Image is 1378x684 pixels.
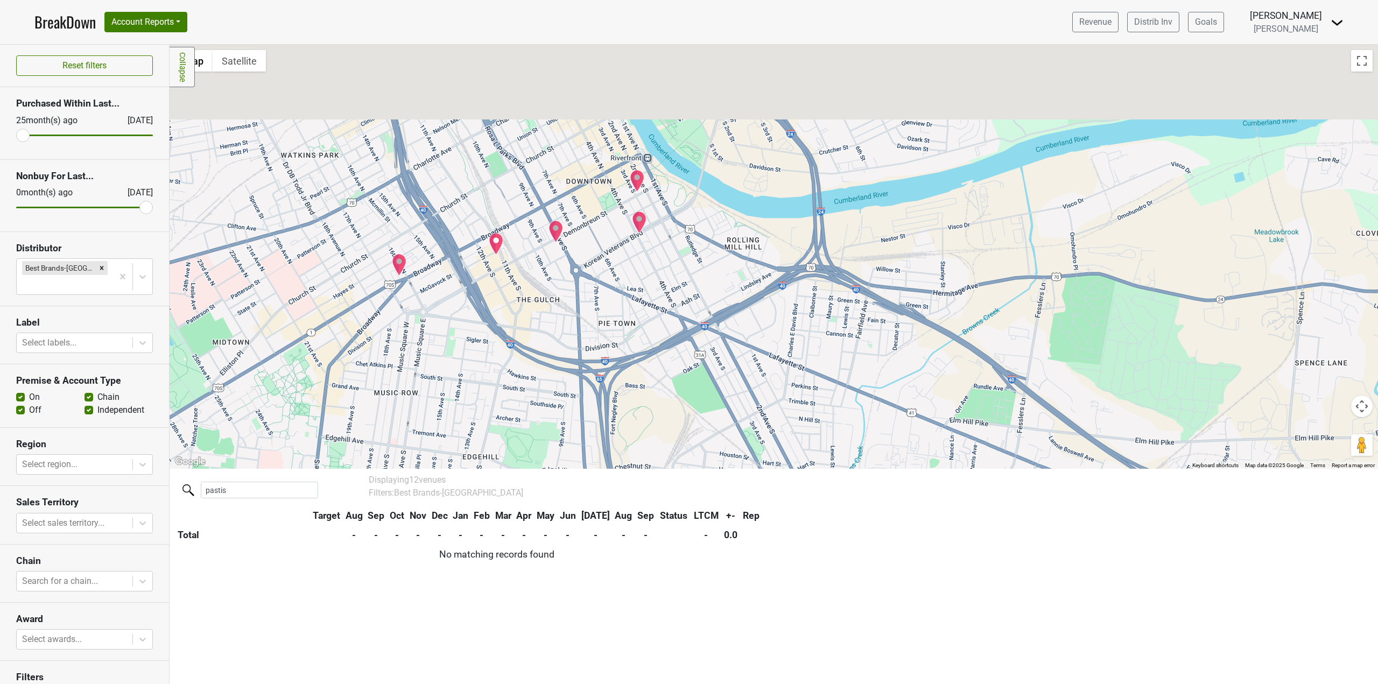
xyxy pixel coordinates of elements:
[172,455,208,469] img: Google
[450,506,471,525] th: Jan: activate to sort column ascending
[1332,462,1375,468] a: Report a map error
[657,506,691,525] th: Status: activate to sort column ascending
[407,525,429,545] th: -
[429,506,451,525] th: Dec: activate to sort column ascending
[369,474,1112,486] div: Displaying 12 venues
[16,375,153,386] h3: Premise & Account Type
[534,506,557,525] th: May: activate to sort column ascending
[489,232,504,255] div: Kayne Prime
[118,114,153,127] div: [DATE]
[632,211,647,234] div: The Bell Tower
[175,525,310,545] th: Total
[1250,9,1322,23] div: [PERSON_NAME]
[1072,12,1119,32] a: Revenue
[557,506,579,525] th: Jun: activate to sort column ascending
[740,506,818,525] th: Rep: activate to sort column ascending
[579,525,613,545] th: -
[691,525,721,545] th: -
[1331,16,1344,29] img: Dropdown Menu
[557,525,579,545] th: -
[1188,12,1224,32] a: Goals
[471,506,493,525] th: Feb: activate to sort column ascending
[387,525,407,545] th: -
[310,506,343,525] th: Target: activate to sort column ascending
[118,186,153,199] div: [DATE]
[175,545,818,564] td: No matching records found
[1351,434,1373,456] button: Drag Pegman onto the map to open Street View
[97,404,144,417] label: Independent
[213,50,266,72] button: Show satellite imagery
[630,170,645,192] div: The Southern Steak & Oyster
[29,404,41,417] label: Off
[29,391,40,404] label: On
[16,243,153,254] h3: Distributor
[493,506,514,525] th: Mar: activate to sort column ascending
[22,261,96,275] div: Best Brands-[GEOGRAPHIC_DATA]
[16,114,102,127] div: 25 month(s) ago
[721,506,740,525] th: +-: activate to sort column ascending
[16,672,153,683] h3: Filters
[429,525,451,545] th: -
[514,506,535,525] th: Apr: activate to sort column ascending
[369,486,1112,499] div: Filters:
[16,98,153,109] h3: Purchased Within Last...
[16,614,153,625] h3: Award
[534,525,557,545] th: -
[1127,12,1179,32] a: Distrib Inv
[1351,50,1373,72] button: Toggle fullscreen view
[16,555,153,567] h3: Chain
[96,261,108,275] div: Remove Best Brands-TN
[514,525,535,545] th: -
[724,530,737,540] span: 0.0
[1192,462,1239,469] button: Keyboard shortcuts
[365,525,387,545] th: -
[1310,462,1325,468] a: Terms (opens in new tab)
[394,488,523,498] span: Best Brands-[GEOGRAPHIC_DATA]
[97,391,119,404] label: Chain
[170,47,195,87] a: Collapse
[691,506,721,525] th: LTCM: activate to sort column ascending
[34,11,96,33] a: BreakDown
[343,506,365,525] th: Aug: activate to sort column ascending
[343,525,365,545] th: -
[16,55,153,76] button: Reset filters
[549,220,564,243] div: JW Marriott Nashville - Bourbon Steak
[1254,24,1318,34] span: [PERSON_NAME]
[635,525,657,545] th: -
[450,525,471,545] th: -
[635,506,657,525] th: Sep: activate to sort column ascending
[16,171,153,182] h3: Nonbuy For Last...
[387,506,407,525] th: Oct: activate to sort column ascending
[1245,462,1304,468] span: Map data ©2025 Google
[16,497,153,508] h3: Sales Territory
[172,455,208,469] a: Open this area in Google Maps (opens a new window)
[16,439,153,450] h3: Region
[613,525,635,545] th: -
[175,506,310,525] th: &nbsp;: activate to sort column ascending
[16,186,102,199] div: 0 month(s) ago
[493,525,514,545] th: -
[16,317,153,328] h3: Label
[579,506,613,525] th: Jul: activate to sort column ascending
[365,506,387,525] th: Sep: activate to sort column ascending
[613,506,635,525] th: Aug: activate to sort column ascending
[392,253,407,276] div: Hall's Chophouse
[407,506,429,525] th: Nov: activate to sort column ascending
[1351,396,1373,417] button: Map camera controls
[471,525,493,545] th: -
[104,12,187,32] button: Account Reports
